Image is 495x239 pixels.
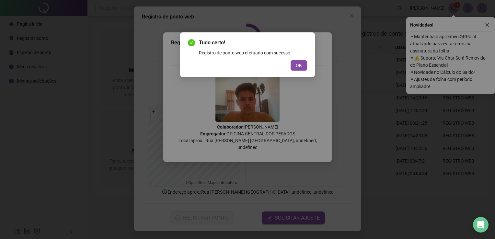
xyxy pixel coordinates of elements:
[188,39,195,46] span: check-circle
[296,62,302,69] span: OK
[199,49,307,56] div: Registro de ponto web efetuado com sucesso.
[473,217,489,233] div: Open Intercom Messenger
[291,60,307,71] button: OK
[199,39,307,47] span: Tudo certo!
